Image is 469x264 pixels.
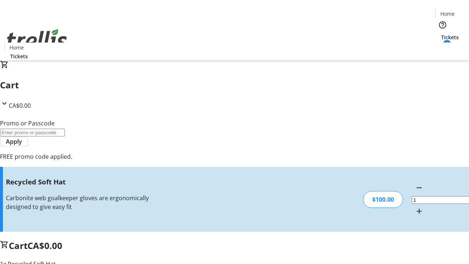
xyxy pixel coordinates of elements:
span: Home [440,10,455,18]
div: Carbonite web goalkeeper gloves are ergonomically designed to give easy fit [6,194,166,211]
h3: Recycled Soft Hat [6,177,166,187]
a: Home [436,10,459,18]
img: Orient E2E Organization xL2k3T5cPu's Logo [4,21,70,58]
a: Tickets [435,33,465,41]
div: $100.00 [363,191,403,208]
a: Tickets [4,52,34,60]
span: Tickets [10,52,28,60]
span: Apply [6,137,22,146]
button: Increment by one [412,204,426,219]
button: Cart [435,41,450,56]
span: Tickets [441,33,459,41]
span: Home [10,44,24,51]
a: Home [5,44,28,51]
span: CA$0.00 [27,239,62,252]
span: CA$0.00 [9,102,31,110]
button: Decrement by one [412,180,426,195]
button: Help [435,18,450,32]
